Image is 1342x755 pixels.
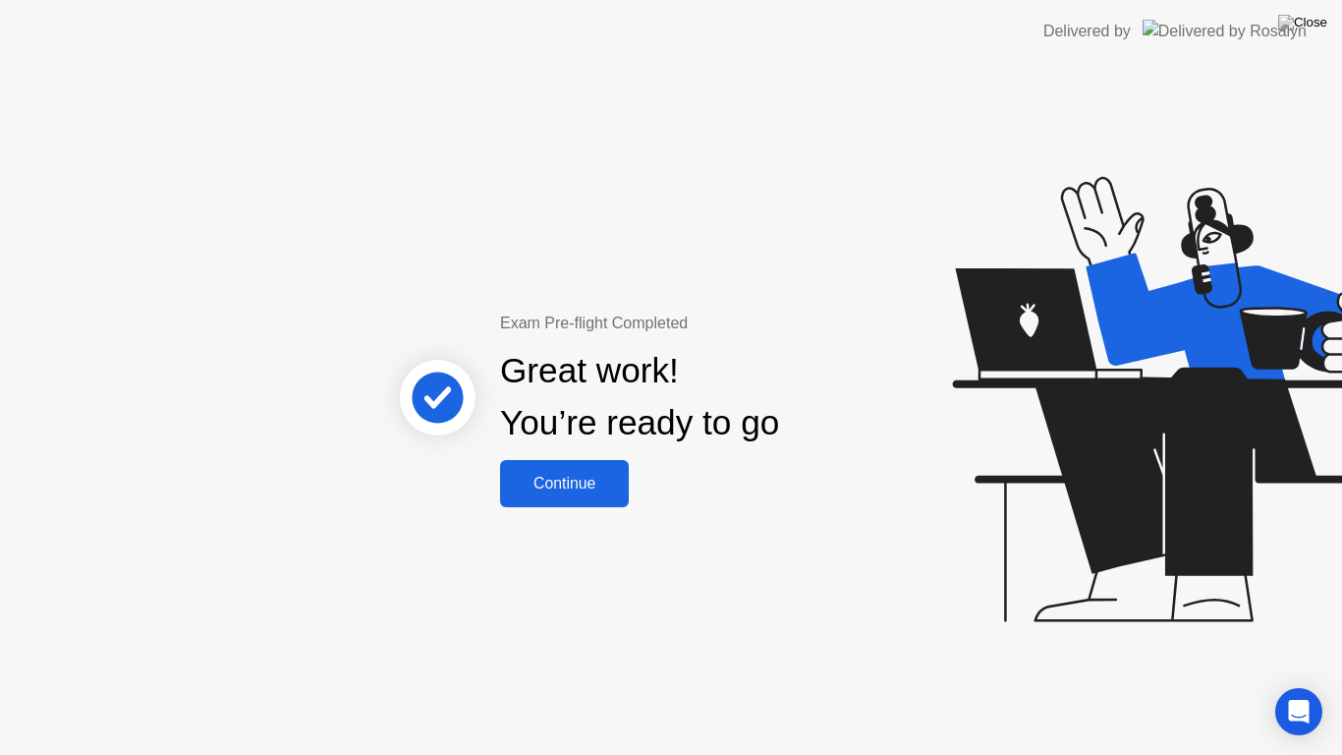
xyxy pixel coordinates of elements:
[1143,20,1307,42] img: Delivered by Rosalyn
[1275,688,1322,735] div: Open Intercom Messenger
[506,475,623,493] div: Continue
[1043,20,1131,43] div: Delivered by
[1278,15,1327,30] img: Close
[500,460,629,507] button: Continue
[500,312,906,335] div: Exam Pre-flight Completed
[500,345,779,449] div: Great work! You’re ready to go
